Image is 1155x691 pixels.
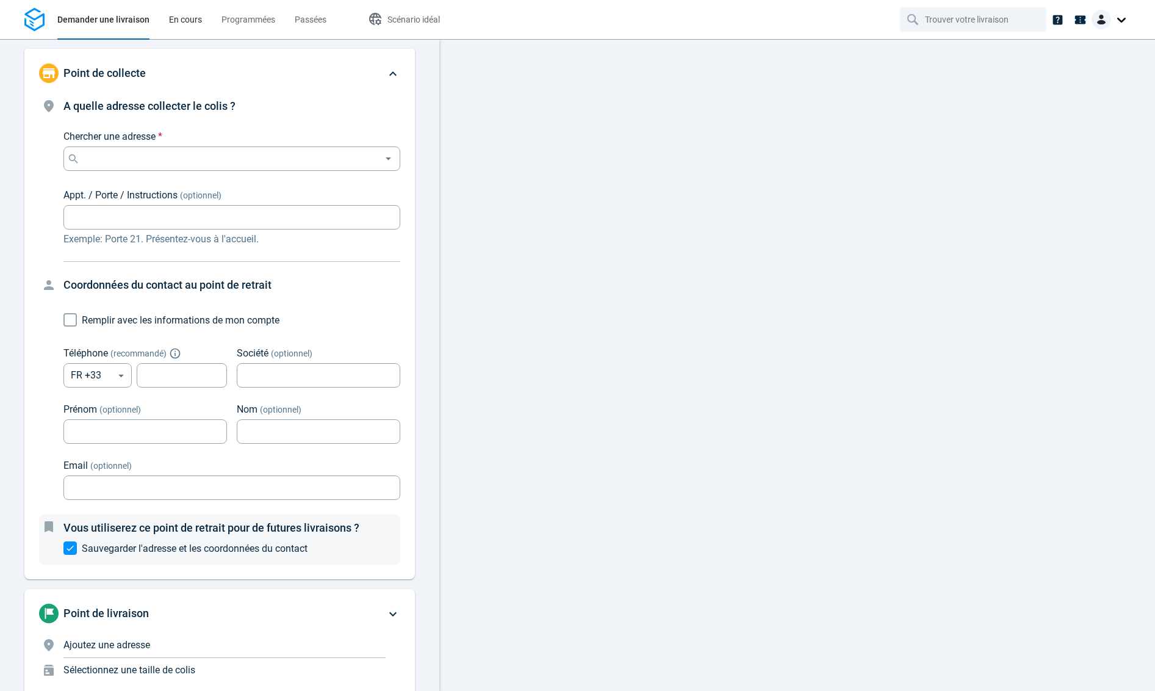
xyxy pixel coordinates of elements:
span: En cours [169,15,202,24]
span: Demander une livraison [57,15,149,24]
span: Ajoutez une adresse [63,639,150,651]
span: Scénario idéal [387,15,440,24]
span: Sélectionnez une taille de colis [63,664,195,676]
span: Téléphone [63,347,108,359]
span: Nom [237,403,257,415]
span: ( recommandé ) [110,349,167,358]
span: (optionnel) [180,190,221,200]
span: Point de livraison [63,607,149,620]
p: Exemple: Porte 21. Présentez-vous à l'accueil. [63,232,400,247]
h4: Coordonnées du contact au point de retrait [63,277,400,294]
span: A quelle adresse collecter le colis ? [63,99,236,112]
div: Point de collecte [24,98,415,579]
span: Appt. / Porte / Instructions [63,189,178,201]
span: Remplir avec les informations de mon compte [82,314,279,326]
span: Prénom [63,403,97,415]
button: Open [381,151,396,167]
img: Client [1092,10,1111,29]
span: Société [237,347,268,359]
span: Point de collecte [63,67,146,79]
span: Sauvegarder l'adresse et les coordonnées du contact [82,543,308,554]
span: (optionnel) [99,405,141,414]
span: (optionnel) [90,461,132,471]
div: Point de collecte [24,49,415,98]
span: Chercher une adresse [63,131,156,142]
button: Explain "Recommended" [171,350,179,357]
span: Passées [295,15,326,24]
span: Vous utiliserez ce point de retrait pour de futures livraisons ? [63,521,359,534]
span: Email [63,460,88,471]
span: Programmées [221,15,275,24]
span: (optionnel) [260,405,301,414]
img: Logo [24,8,45,32]
input: Trouver votre livraison [925,8,1024,31]
div: FR +33 [63,363,132,388]
span: (optionnel) [271,349,312,358]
